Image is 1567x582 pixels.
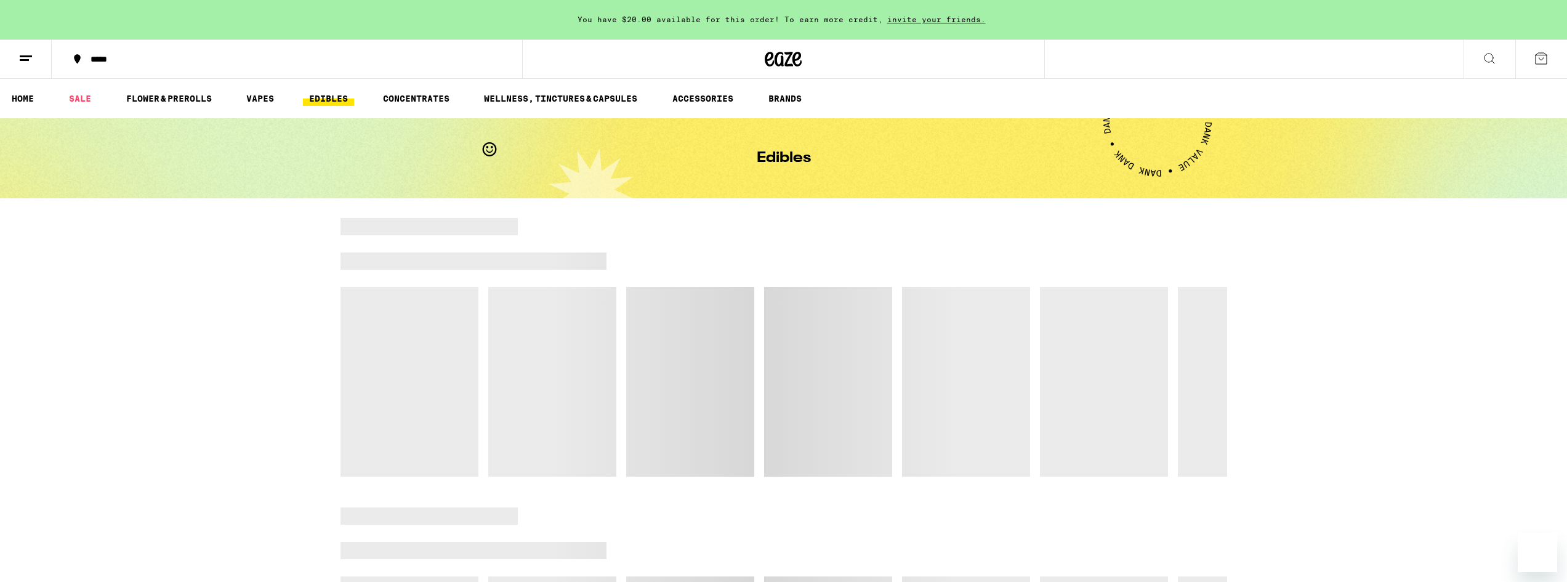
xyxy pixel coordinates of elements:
[757,151,811,166] h1: Edibles
[120,91,218,106] a: FLOWER & PREROLLS
[666,91,739,106] a: ACCESSORIES
[240,91,280,106] a: VAPES
[6,91,40,106] a: HOME
[478,91,643,106] a: WELLNESS, TINCTURES & CAPSULES
[63,91,97,106] a: SALE
[377,91,456,106] a: CONCENTRATES
[1518,533,1557,572] iframe: Button to launch messaging window
[883,15,990,23] span: invite your friends.
[762,91,808,106] a: BRANDS
[303,91,354,106] a: EDIBLES
[578,15,883,23] span: You have $20.00 available for this order! To earn more credit,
